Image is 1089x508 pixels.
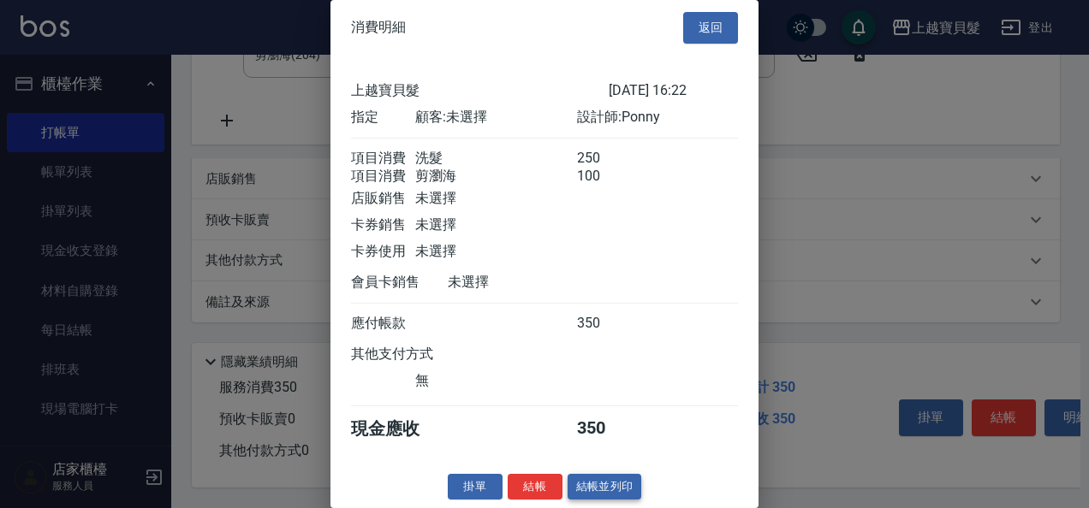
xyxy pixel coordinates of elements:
[415,109,576,127] div: 顧客: 未選擇
[351,168,415,186] div: 項目消費
[351,216,415,234] div: 卡券銷售
[577,168,641,186] div: 100
[448,474,503,500] button: 掛單
[577,315,641,333] div: 350
[351,190,415,208] div: 店販銷售
[448,274,609,292] div: 未選擇
[415,372,576,390] div: 無
[351,417,448,440] div: 現金應收
[351,274,448,292] div: 會員卡銷售
[351,19,406,36] span: 消費明細
[415,150,576,168] div: 洗髮
[415,243,576,261] div: 未選擇
[609,82,738,100] div: [DATE] 16:22
[508,474,562,500] button: 結帳
[415,190,576,208] div: 未選擇
[351,82,609,100] div: 上越寶貝髮
[351,315,415,333] div: 應付帳款
[415,216,576,234] div: 未選擇
[351,243,415,261] div: 卡券使用
[568,474,642,500] button: 結帳並列印
[577,109,738,127] div: 設計師: Ponny
[415,168,576,186] div: 剪瀏海
[351,150,415,168] div: 項目消費
[577,417,641,440] div: 350
[577,150,641,168] div: 250
[351,346,480,363] div: 其他支付方式
[351,109,415,127] div: 指定
[683,12,738,44] button: 返回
